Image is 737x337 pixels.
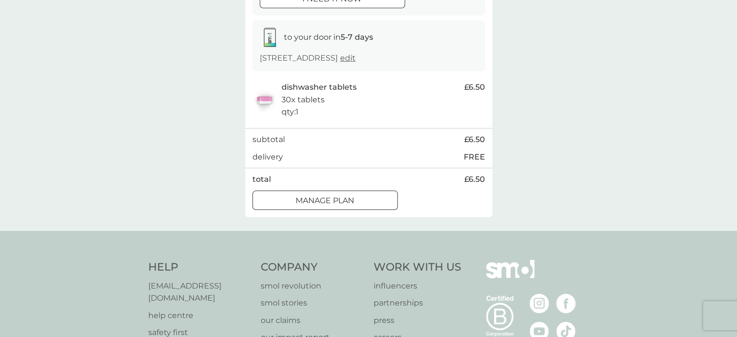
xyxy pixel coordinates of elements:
p: [STREET_ADDRESS] [260,52,356,64]
span: £6.50 [464,133,485,146]
span: to your door in [284,32,373,42]
p: qty : 1 [282,106,298,118]
a: smol stories [261,297,364,309]
p: dishwasher tablets [282,81,357,94]
p: Manage plan [296,194,354,207]
p: subtotal [252,133,285,146]
p: total [252,173,271,186]
img: visit the smol Facebook page [556,294,576,313]
img: smol [486,260,534,293]
h4: Work With Us [374,260,461,275]
h4: Company [261,260,364,275]
a: press [374,314,461,327]
a: [EMAIL_ADDRESS][DOMAIN_NAME] [148,280,251,305]
p: FREE [464,151,485,163]
a: edit [340,53,356,63]
span: £6.50 [464,173,485,186]
button: Manage plan [252,191,398,210]
a: partnerships [374,297,461,309]
span: £6.50 [464,81,485,94]
a: influencers [374,280,461,292]
a: help centre [148,309,251,322]
strong: 5-7 days [341,32,373,42]
h4: Help [148,260,251,275]
a: our claims [261,314,364,327]
a: smol revolution [261,280,364,292]
p: 30x tablets [282,94,325,106]
img: visit the smol Instagram page [530,294,549,313]
p: delivery [252,151,283,163]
